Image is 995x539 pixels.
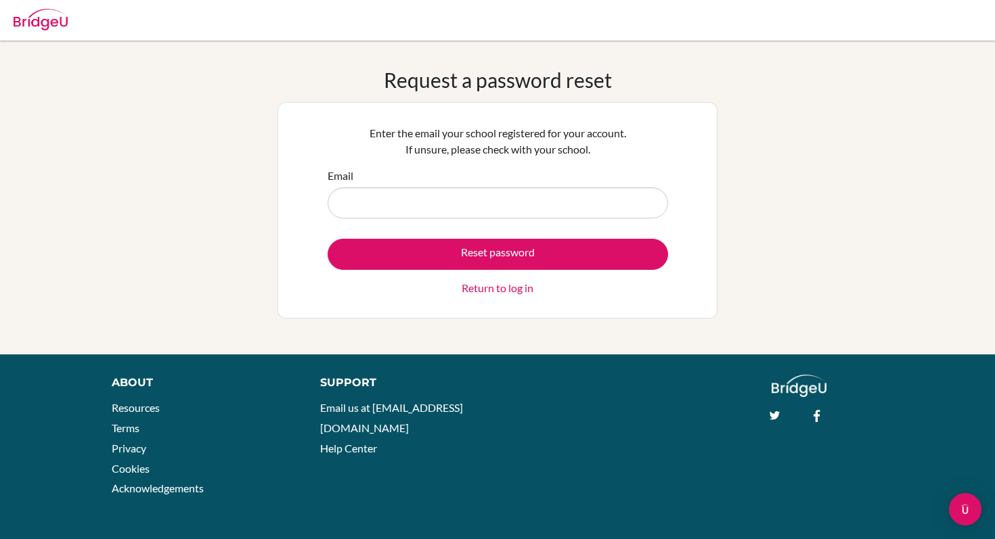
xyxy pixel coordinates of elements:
div: Support [320,375,484,391]
a: Resources [112,401,160,414]
button: Reset password [328,239,668,270]
p: Enter the email your school registered for your account. If unsure, please check with your school. [328,125,668,158]
h1: Request a password reset [384,68,612,92]
a: Return to log in [462,280,533,296]
a: Email us at [EMAIL_ADDRESS][DOMAIN_NAME] [320,401,463,434]
a: Cookies [112,462,150,475]
div: Open Intercom Messenger [949,493,981,525]
a: Terms [112,421,139,434]
a: Privacy [112,442,146,454]
div: About [112,375,290,391]
a: Acknowledgements [112,482,204,494]
label: Email [328,168,353,184]
a: Help Center [320,442,377,454]
img: Bridge-U [14,9,68,30]
img: logo_white@2x-f4f0deed5e89b7ecb1c2cc34c3e3d731f90f0f143d5ea2071677605dd97b5244.png [772,375,826,397]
